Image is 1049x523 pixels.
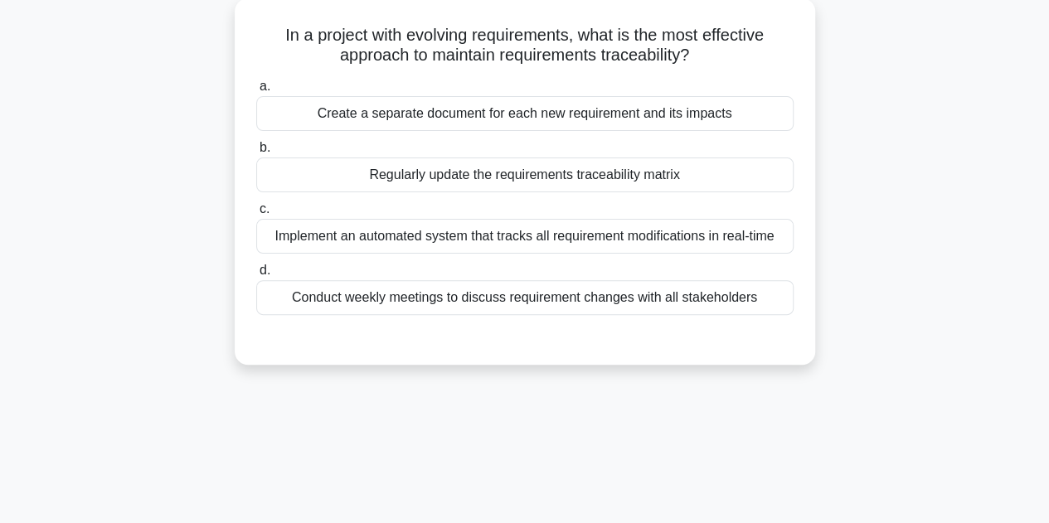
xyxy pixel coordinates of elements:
div: Create a separate document for each new requirement and its impacts [256,96,794,131]
div: Conduct weekly meetings to discuss requirement changes with all stakeholders [256,280,794,315]
span: c. [260,201,270,215]
span: d. [260,263,270,277]
span: a. [260,79,270,93]
h5: In a project with evolving requirements, what is the most effective approach to maintain requirem... [255,25,795,66]
div: Implement an automated system that tracks all requirement modifications in real-time [256,219,794,254]
div: Regularly update the requirements traceability matrix [256,157,794,192]
span: b. [260,140,270,154]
